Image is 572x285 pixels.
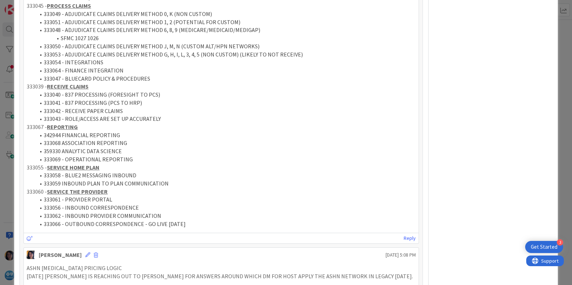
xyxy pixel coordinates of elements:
[35,58,415,66] li: 333054 - INTEGRATIONS
[27,264,415,272] p: ASHN [MEDICAL_DATA] PRICING LOGIC
[47,188,108,195] u: SERVICE THE PROVIDER
[27,251,35,259] img: TC
[27,82,415,91] p: 333039 -
[35,212,415,220] li: 333062 - INBOUND PROVIDER COMMUNICATION
[35,75,415,83] li: 333047 - BLUECARD POLICY & PROCEDURES
[27,163,415,172] p: 333055 -
[35,50,415,59] li: 333053 - ADJUDICATE CLAIMS DELIVERY METHOD G, H, I, L, 3, 4, 5 (NON CUSTOM) (LIKELY TO NOT RECEIVE)
[35,26,415,34] li: 333048 - ADJUDICATE CLAIMS DELIVERY METHOD 6, 8, 9 (MEDICARE/MEDICAID/MEDIGAP)
[15,1,32,10] span: Support
[35,147,415,155] li: 359330 ANALYTIC DATA SCIENCE
[35,155,415,163] li: 333069 - OPERATIONAL REPORTING
[35,34,415,42] li: SFMC 1027 1026
[35,91,415,99] li: 333040 - 837 PROCESSING (FORESIGHT TO PCS)
[39,251,82,259] div: [PERSON_NAME]
[47,83,88,90] u: RECEIVE CLAIMS
[35,139,415,147] li: 333068 ASSOCIATION REPORTING
[35,107,415,115] li: 333042 - RECEIVE PAPER CLAIMS
[35,42,415,50] li: 333050 - ADJUDICATE CLAIMS DELIVERY METHOD J, M, N (CUSTOM ALT/HPN NETWORKS)
[35,18,415,26] li: 333051 - ADJUDICATE CLAIMS DELIVERY METHOD 1, 2 (POTENTIAL FOR CUSTOM)
[35,179,415,188] li: 333059 INBOUND PLAN TO PLAN COMMUNICATION
[27,2,415,10] p: 333045 -
[35,204,415,212] li: 333056 - INBOUND CORRESPONDENCE
[35,99,415,107] li: 333041 - 837 PROCESSING (PCS TO HRP)
[531,243,557,251] div: Get Started
[47,2,91,9] u: PROCESS CLAIMS
[35,10,415,18] li: 333049 - ADJUDICATE CLAIMS DELIVERY METHOD 0, K (NON CUSTOM)
[525,241,563,253] div: Open Get Started checklist, remaining modules: 3
[557,239,563,246] div: 3
[27,188,415,196] p: 333060 -
[404,234,416,243] a: Reply
[35,220,415,228] li: 333066 - OUTBOUND CORRESPONDENCE - GO LIVE [DATE]
[35,115,415,123] li: 333043 - ROLE/ACCESS ARE SET UP ACCURATELY
[47,123,78,130] u: REPORTING
[35,131,415,139] li: 342944 FINANCIAL REPORTING
[27,272,415,280] p: [DATE] [PERSON_NAME] IS REACHING OUT TO [PERSON_NAME] FOR ANSWERS AROUND WHICH DM FOR HOST APPLY ...
[27,123,415,131] p: 333067 -
[386,251,416,259] span: [DATE] 5:08 PM
[47,164,99,171] u: SERVICE HOME PLAN
[35,171,415,179] li: 333058 - BLUE2 MESSAGING INBOUND
[35,66,415,75] li: 333064 - FINANCE INTEGRATION
[35,195,415,204] li: 333061 - PROVIDER PORTAL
